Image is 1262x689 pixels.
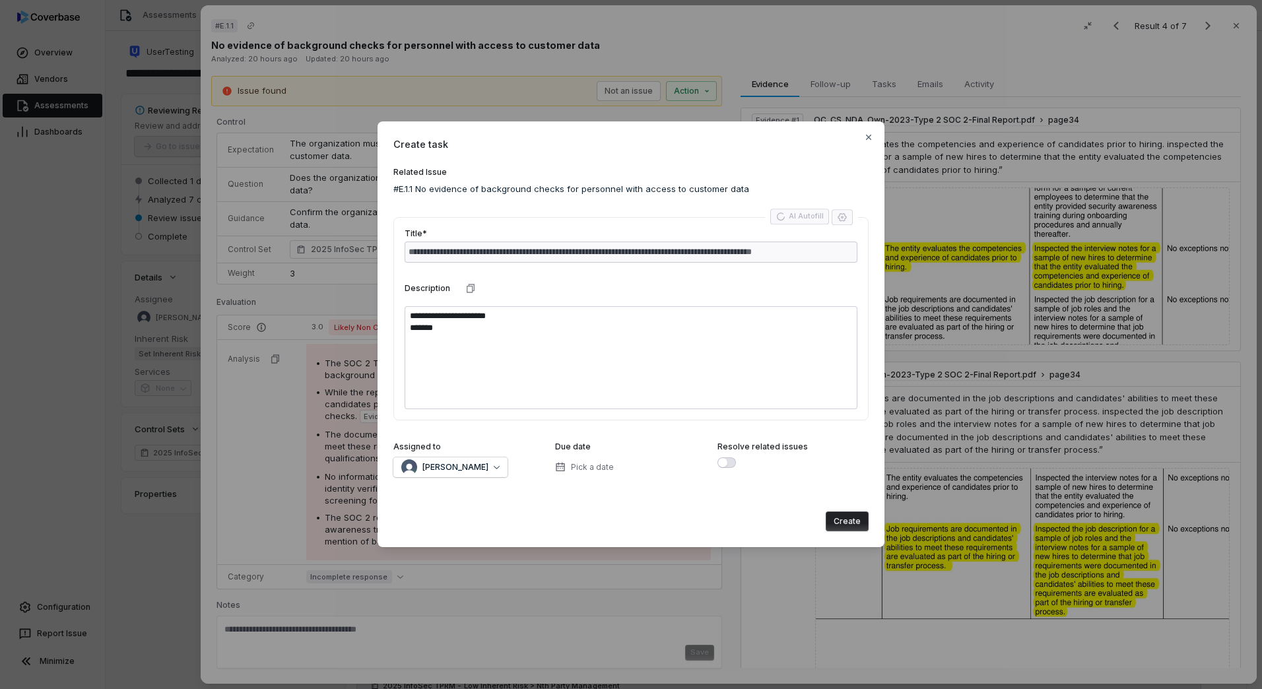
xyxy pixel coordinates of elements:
label: Title* [405,228,427,239]
img: Michael Violante avatar [401,459,417,475]
label: Assigned to [393,442,441,452]
button: Create [826,511,869,531]
span: [PERSON_NAME] [422,462,488,473]
label: Related Issue [393,167,869,178]
span: Pick a date [571,462,614,473]
span: Resolve related issues [717,442,808,451]
label: Description [405,283,450,294]
button: Pick a date [551,453,618,481]
span: #E.1.1 No evidence of background checks for personnel with access to customer data [393,183,749,196]
label: Due date [555,442,591,452]
span: Create task [393,137,869,151]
